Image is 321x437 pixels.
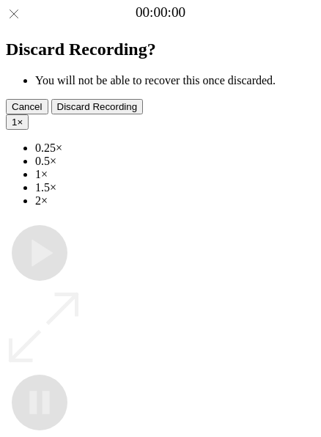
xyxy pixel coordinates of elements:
[6,99,48,114] button: Cancel
[136,4,185,21] a: 00:00:00
[35,194,315,208] li: 2×
[35,142,315,155] li: 0.25×
[35,181,315,194] li: 1.5×
[6,40,315,59] h2: Discard Recording?
[35,155,315,168] li: 0.5×
[35,168,315,181] li: 1×
[51,99,144,114] button: Discard Recording
[6,114,29,130] button: 1×
[35,74,315,87] li: You will not be able to recover this once discarded.
[12,117,17,128] span: 1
